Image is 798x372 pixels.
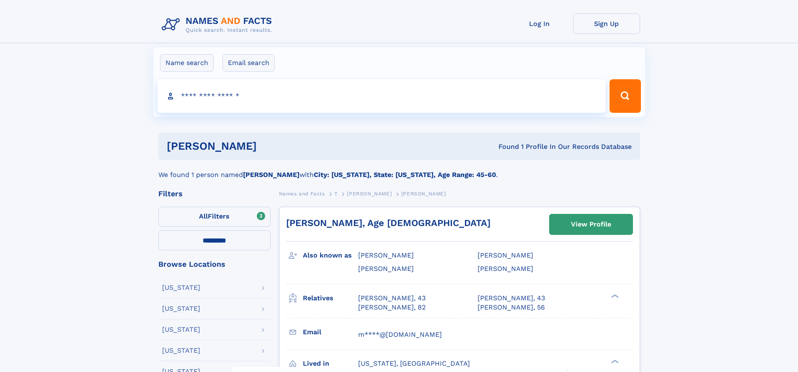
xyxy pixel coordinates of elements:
h3: Lived in [303,356,358,371]
a: [PERSON_NAME] [347,188,392,199]
div: Browse Locations [158,260,271,268]
a: Sign Up [573,13,640,34]
label: Email search [222,54,275,72]
div: [US_STATE] [162,326,200,333]
a: [PERSON_NAME], 43 [478,294,545,303]
a: Names and Facts [279,188,325,199]
h3: Email [303,325,358,339]
h1: [PERSON_NAME] [167,141,378,151]
span: [PERSON_NAME] [347,191,392,197]
div: [US_STATE] [162,284,200,291]
span: [PERSON_NAME] [401,191,446,197]
div: ❯ [609,359,619,364]
div: [US_STATE] [162,305,200,312]
div: View Profile [571,215,611,234]
span: [PERSON_NAME] [358,251,414,259]
span: [PERSON_NAME] [358,265,414,273]
label: Filters [158,207,271,227]
label: Name search [160,54,214,72]
a: Log In [506,13,573,34]
h3: Relatives [303,291,358,305]
span: [PERSON_NAME] [478,265,533,273]
b: [PERSON_NAME] [243,171,300,179]
span: [PERSON_NAME] [478,251,533,259]
img: Logo Names and Facts [158,13,279,36]
div: ❯ [609,293,619,299]
a: [PERSON_NAME], 82 [358,303,426,312]
b: City: [US_STATE], State: [US_STATE], Age Range: 45-60 [314,171,496,179]
a: [PERSON_NAME], 56 [478,303,545,312]
a: T [334,188,338,199]
div: Found 1 Profile In Our Records Database [377,142,632,151]
button: Search Button [609,79,640,113]
div: Filters [158,190,271,198]
h3: Also known as [303,248,358,263]
a: View Profile [550,214,633,234]
a: [PERSON_NAME], Age [DEMOGRAPHIC_DATA] [286,218,491,228]
a: [PERSON_NAME], 43 [358,294,426,303]
span: [US_STATE], [GEOGRAPHIC_DATA] [358,359,470,367]
input: search input [158,79,606,113]
div: We found 1 person named with . [158,160,640,180]
div: [US_STATE] [162,347,200,354]
span: T [334,191,338,197]
span: All [199,212,208,220]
